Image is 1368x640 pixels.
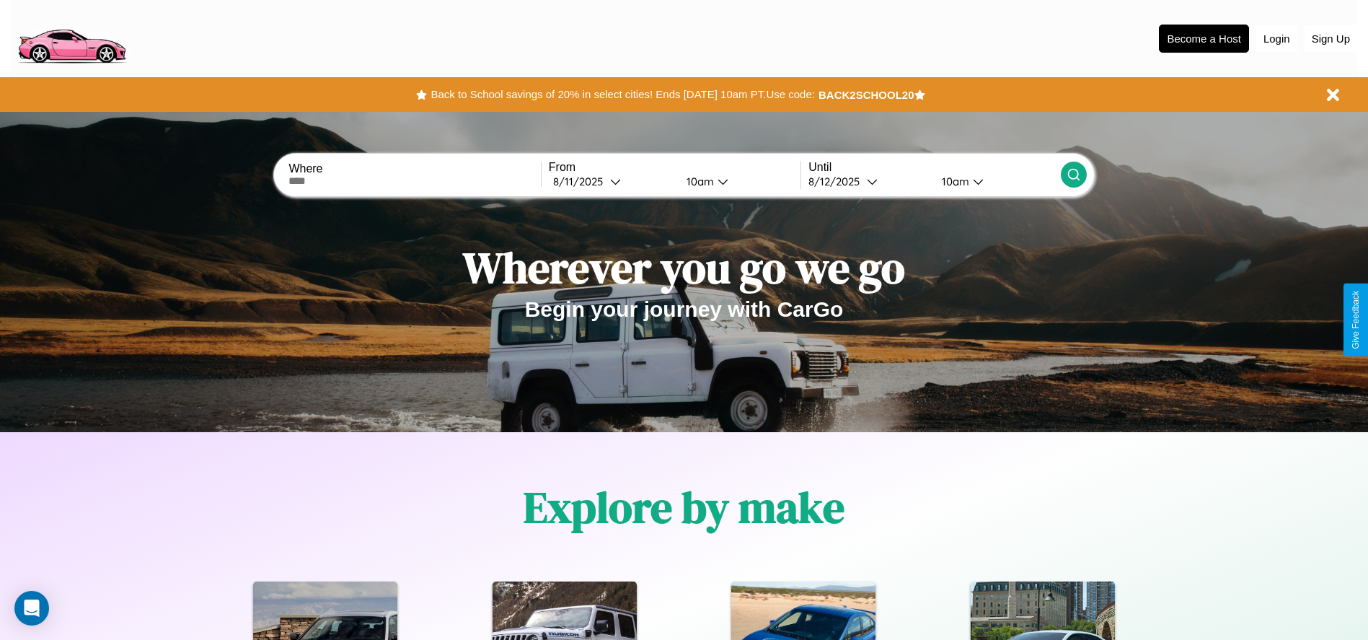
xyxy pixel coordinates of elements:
[818,89,914,101] b: BACK2SCHOOL20
[935,175,973,188] div: 10am
[930,174,1061,189] button: 10am
[14,591,49,626] div: Open Intercom Messenger
[1351,291,1361,349] div: Give Feedback
[808,175,867,188] div: 8 / 12 / 2025
[1305,25,1357,52] button: Sign Up
[288,162,540,175] label: Where
[675,174,801,189] button: 10am
[427,84,818,105] button: Back to School savings of 20% in select cities! Ends [DATE] 10am PT.Use code:
[808,161,1060,174] label: Until
[524,478,844,537] h1: Explore by make
[11,7,132,67] img: logo
[549,174,675,189] button: 8/11/2025
[679,175,718,188] div: 10am
[553,175,610,188] div: 8 / 11 / 2025
[549,161,800,174] label: From
[1159,25,1249,53] button: Become a Host
[1256,25,1297,52] button: Login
